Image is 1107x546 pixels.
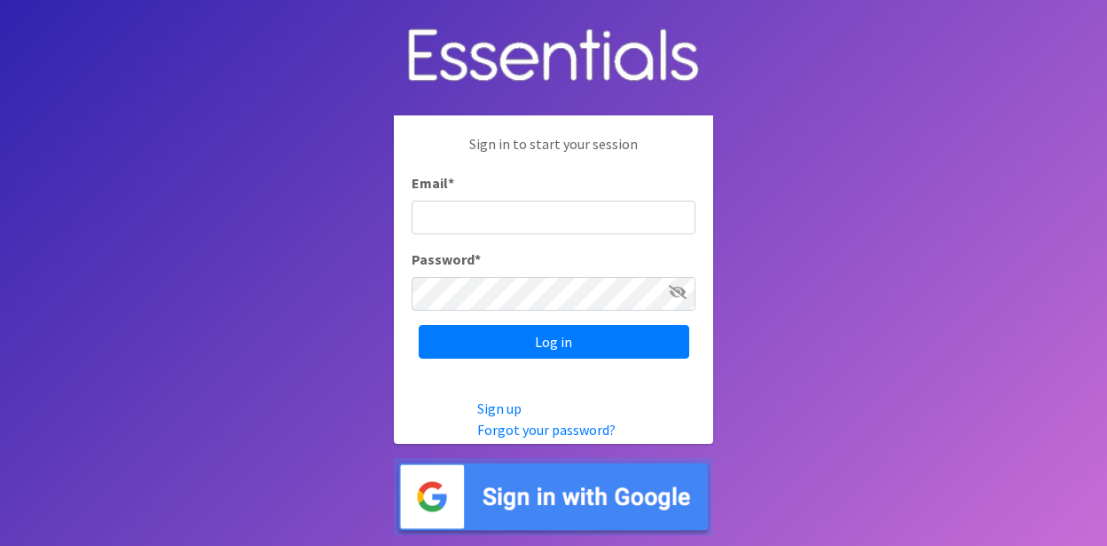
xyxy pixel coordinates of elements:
label: Email [412,172,454,194]
img: Human Essentials [394,11,713,102]
img: Sign in with Google [394,458,713,535]
p: Sign in to start your session [412,133,695,172]
a: Sign up [477,400,522,417]
label: Password [412,249,481,270]
abbr: required [448,174,454,192]
abbr: required [475,250,481,268]
a: Forgot your password? [477,421,616,439]
input: Log in [419,325,689,359]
